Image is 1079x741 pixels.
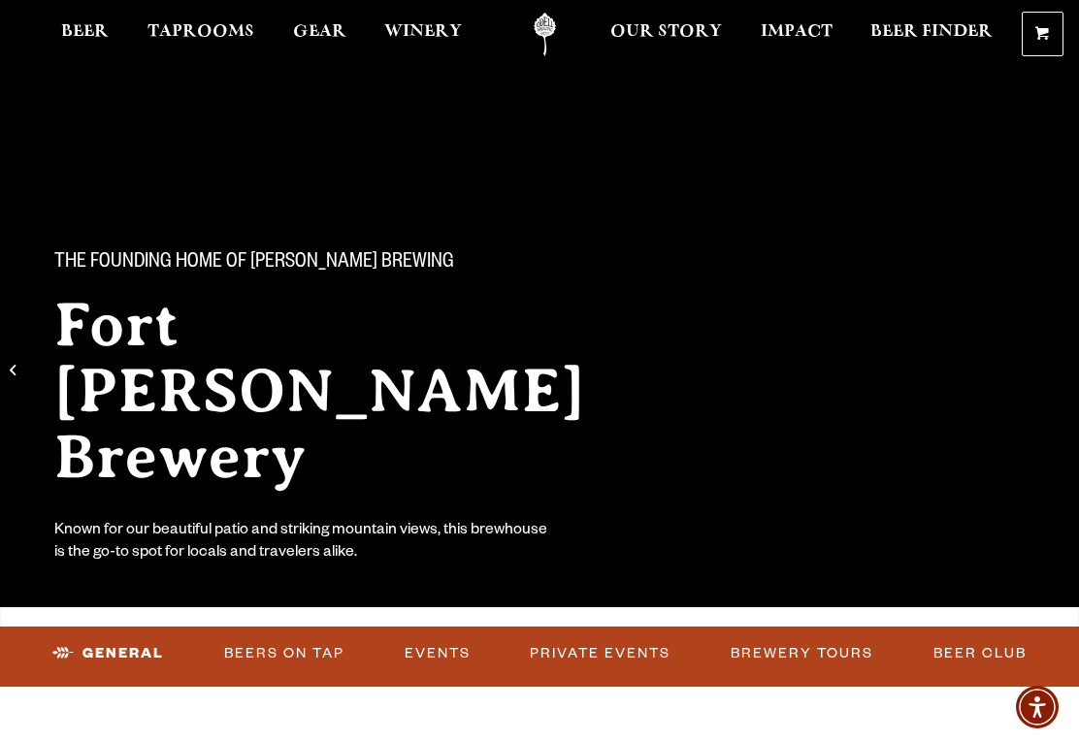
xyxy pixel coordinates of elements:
[54,292,660,490] h2: Fort [PERSON_NAME] Brewery
[135,13,267,56] a: Taprooms
[384,24,462,40] span: Winery
[926,631,1034,676] a: Beer Club
[216,631,352,676] a: Beers on Tap
[723,631,881,676] a: Brewery Tours
[54,521,551,565] div: Known for our beautiful patio and striking mountain views, this brewhouse is the go-to spot for l...
[397,631,478,676] a: Events
[858,13,1005,56] a: Beer Finder
[748,13,845,56] a: Impact
[293,24,346,40] span: Gear
[45,631,172,676] a: General
[610,24,722,40] span: Our Story
[147,24,254,40] span: Taprooms
[870,24,993,40] span: Beer Finder
[1016,686,1059,728] div: Accessibility Menu
[522,631,678,676] a: Private Events
[761,24,833,40] span: Impact
[280,13,359,56] a: Gear
[508,13,581,56] a: Odell Home
[598,13,735,56] a: Our Story
[54,251,454,276] span: The Founding Home of [PERSON_NAME] Brewing
[61,24,109,40] span: Beer
[372,13,474,56] a: Winery
[49,13,121,56] a: Beer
